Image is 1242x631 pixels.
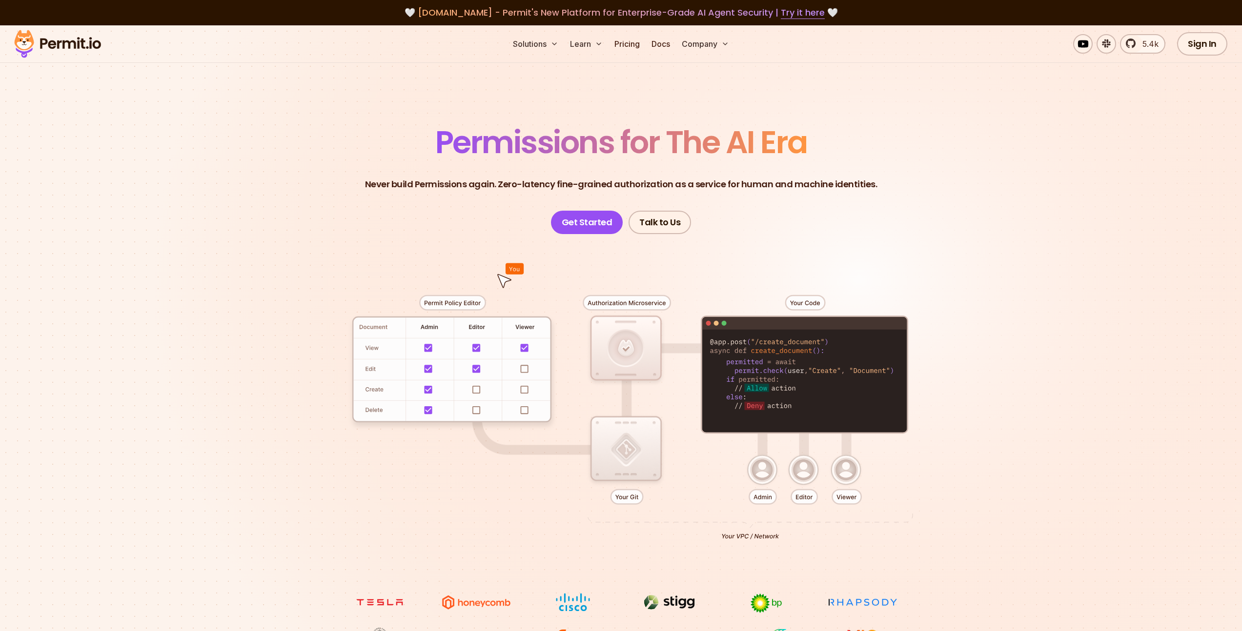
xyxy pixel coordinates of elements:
img: Cisco [536,593,610,611]
img: bp [730,593,803,613]
img: Honeycomb [440,593,513,611]
span: [DOMAIN_NAME] - Permit's New Platform for Enterprise-Grade AI Agent Security | [418,6,825,19]
a: Pricing [611,34,644,54]
span: 5.4k [1137,38,1159,50]
span: Permissions for The AI Era [435,120,807,164]
button: Learn [566,34,607,54]
img: Permit logo [10,27,105,60]
a: Get Started [551,211,623,234]
a: Docs [648,34,674,54]
div: 🤍 🤍 [23,6,1219,20]
p: Never build Permissions again. Zero-latency fine-grained authorization as a service for human and... [365,177,877,191]
a: 5.4k [1120,34,1165,54]
button: Company [678,34,733,54]
a: Try it here [781,6,825,19]
a: Talk to Us [629,211,691,234]
img: Rhapsody Health [826,593,899,611]
button: Solutions [509,34,562,54]
a: Sign In [1177,32,1227,56]
img: tesla [343,593,416,611]
img: Stigg [633,593,706,611]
